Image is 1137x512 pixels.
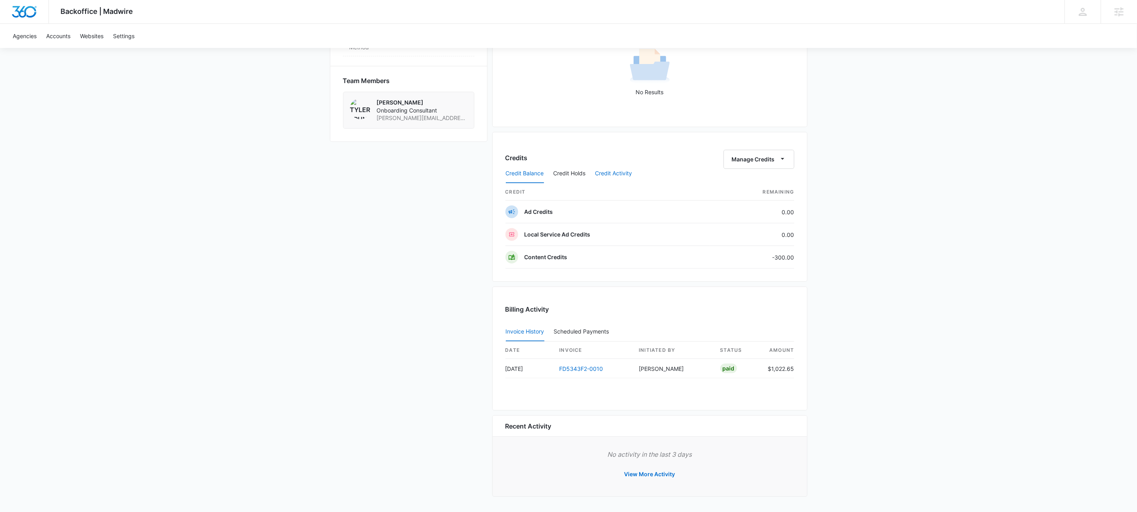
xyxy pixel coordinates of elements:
button: Invoice History [506,322,544,341]
td: 0.00 [710,201,794,223]
td: -300.00 [710,246,794,269]
a: Settings [108,24,139,48]
img: Tyler Brungardt [350,99,371,119]
div: Scheduled Payments [554,329,612,334]
td: [PERSON_NAME] [632,359,714,378]
th: credit [505,184,710,201]
p: Content Credits [525,253,568,261]
span: Team Members [343,76,390,85]
td: [DATE] [505,359,553,378]
a: Websites [75,24,108,48]
button: Credit Activity [595,164,632,183]
a: Agencies [8,24,41,48]
button: Credit Balance [506,164,544,183]
th: Remaining [710,184,794,201]
a: Accounts [41,24,75,48]
span: Backoffice | Madwire [61,7,133,16]
p: Local Service Ad Credits [525,231,591,239]
th: date [505,342,553,359]
p: Ad Credits [525,208,553,216]
span: [PERSON_NAME][EMAIL_ADDRESS][PERSON_NAME][DOMAIN_NAME] [377,114,468,122]
h6: Recent Activity [505,421,552,431]
th: Initiated By [632,342,714,359]
img: No Results [630,46,670,86]
th: amount [762,342,794,359]
button: Manage Credits [724,150,794,169]
div: Paid [720,364,737,373]
th: invoice [553,342,633,359]
td: 0.00 [710,223,794,246]
h3: Credits [505,153,528,163]
th: status [714,342,762,359]
button: Credit Holds [554,164,586,183]
p: No activity in the last 3 days [505,450,794,459]
p: No Results [506,88,794,96]
p: [PERSON_NAME] [377,99,468,107]
td: $1,022.65 [762,359,794,378]
h3: Billing Activity [505,304,794,314]
span: Onboarding Consultant [377,107,468,114]
button: View More Activity [616,465,683,484]
a: FD5343F2-0010 [560,365,603,372]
